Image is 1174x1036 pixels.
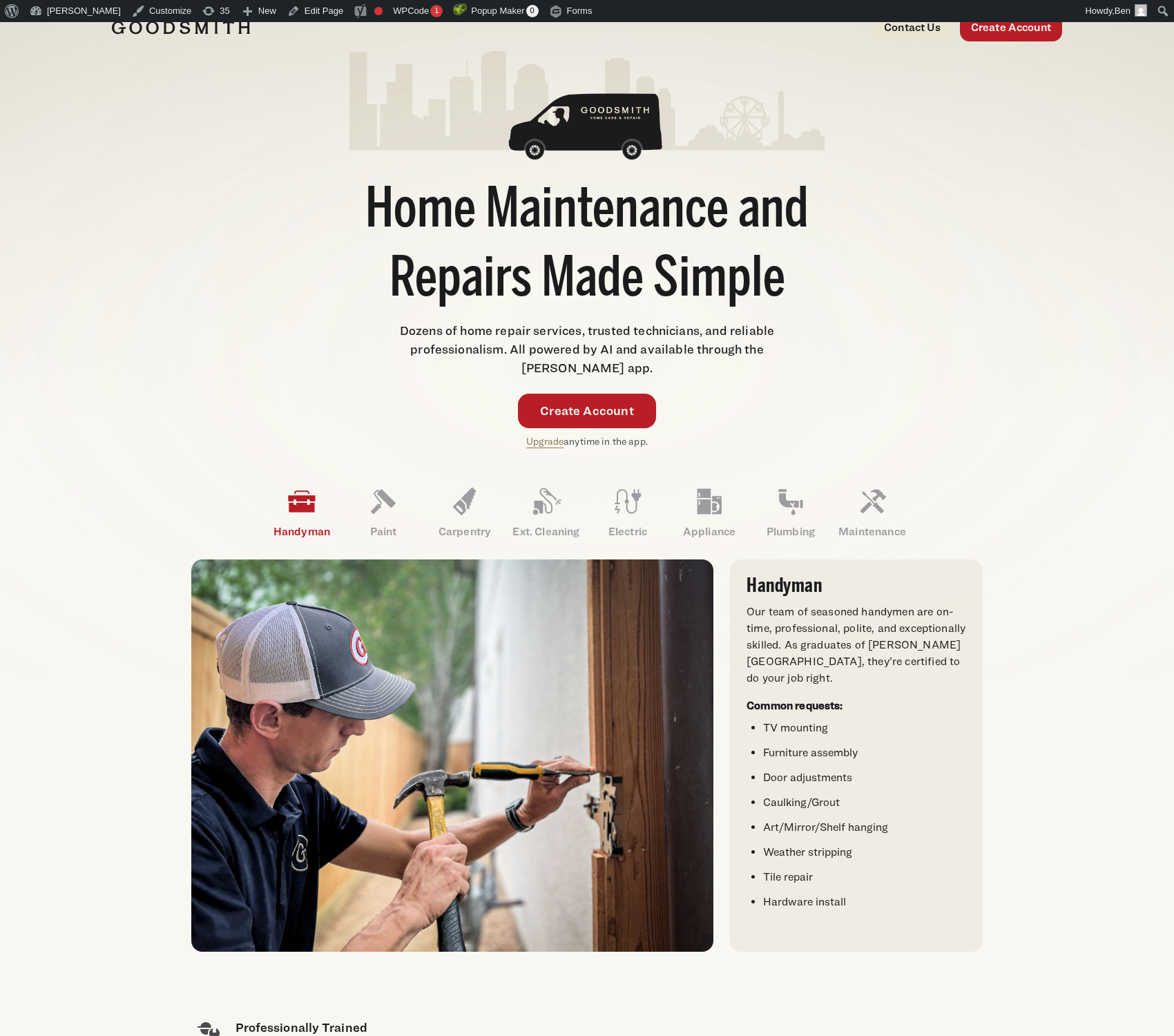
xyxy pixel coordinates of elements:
[668,477,750,548] a: Appliance
[763,720,966,736] li: TV mounting
[750,524,831,540] p: Plumbing
[112,21,250,35] img: Goodsmith
[526,5,539,17] span: 0
[763,769,966,786] li: Door adjustments
[763,869,966,885] li: Tile repair
[349,178,825,316] h1: Home Maintenance and Repairs Made Simple
[747,576,966,595] h3: Handyman
[526,435,564,447] a: Upgrade
[526,434,648,450] p: anytime in the app.
[668,524,750,540] p: Appliance
[424,477,506,548] a: Carpentry
[400,323,774,375] span: Dozens of home repair services, trusted technicians, and reliable professionalism. All powered by...
[831,524,913,540] p: Maintenance
[261,477,343,548] a: Handyman
[960,14,1062,41] a: Create Account
[873,14,952,41] a: Contact Us
[261,524,343,540] p: Handyman
[506,524,587,540] p: Ext. Cleaning
[430,5,443,17] div: 1
[518,394,656,428] a: Create Account
[763,819,966,836] li: Art/Mirror/Shelf hanging
[747,604,966,687] p: Our team of seasoned handymen are on-time, professional, polite, and exceptionally skilled. As gr...
[506,477,587,548] a: Ext. Cleaning
[1115,6,1130,16] span: Ben
[750,477,831,548] a: Plumbing
[747,699,843,712] strong: Common requests:
[343,477,424,548] a: Paint
[343,524,424,540] p: Paint
[763,894,966,910] li: Hardware install
[831,477,913,548] a: Maintenance
[763,745,966,761] li: Furniture assembly
[587,524,668,540] p: Electric
[374,7,383,15] div: Needs improvement
[587,477,668,548] a: Electric
[763,794,966,811] li: Caulking/Grout
[191,559,713,951] img: A handyman in a cap and polo shirt using a hammer to work on a door frame.
[763,844,966,861] li: Weather stripping
[424,524,506,540] p: Carpentry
